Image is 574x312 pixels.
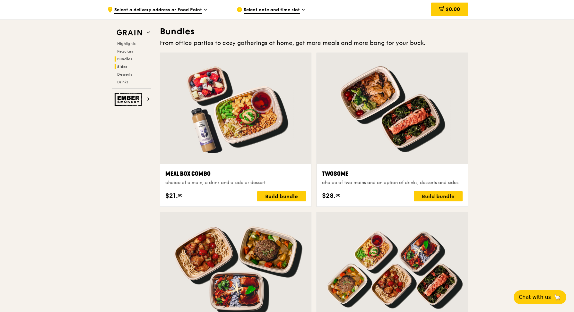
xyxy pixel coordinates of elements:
span: Drinks [117,80,128,84]
span: Select a delivery address or Food Point [114,7,202,14]
span: 00 [335,193,341,198]
div: Build bundle [257,191,306,201]
span: $0.00 [446,6,460,12]
span: Select date and time slot [244,7,300,14]
div: Meal Box Combo [165,169,306,178]
div: Twosome [322,169,463,178]
div: From office parties to cozy gatherings at home, get more meals and more bang for your buck. [160,38,468,47]
div: Build bundle [414,191,463,201]
span: Regulars [117,49,133,54]
span: Sides [117,64,127,69]
span: $28. [322,191,335,201]
span: Highlights [117,41,135,46]
span: 🦙 [553,293,561,301]
span: $21. [165,191,178,201]
div: choice of two mains and an option of drinks, desserts and sides [322,180,463,186]
span: Bundles [117,57,132,61]
img: Ember Smokery web logo [115,93,144,106]
h3: Bundles [160,26,468,37]
span: 50 [178,193,183,198]
button: Chat with us🦙 [514,290,566,304]
img: Grain web logo [115,27,144,38]
div: choice of a main, a drink and a side or dessert [165,180,306,186]
span: Chat with us [519,293,551,301]
span: Desserts [117,72,132,77]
